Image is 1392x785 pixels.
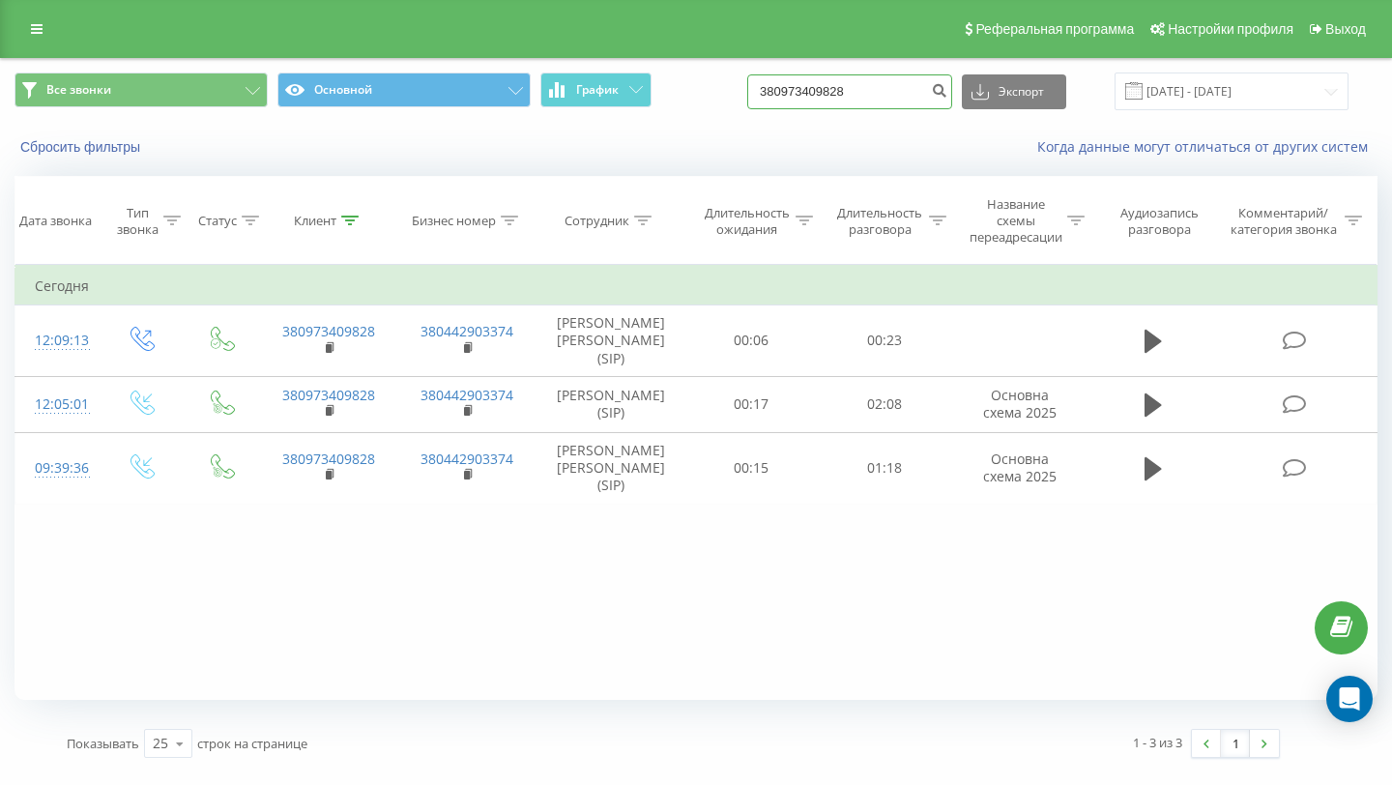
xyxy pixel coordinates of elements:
[703,205,792,238] div: Длительность ожидания
[685,376,819,432] td: 00:17
[540,73,652,107] button: График
[277,73,531,107] button: Основной
[962,74,1066,109] button: Экспорт
[282,322,375,340] a: 380973409828
[835,205,924,238] div: Длительность разговора
[1227,205,1340,238] div: Комментарий/категория звонка
[67,735,139,752] span: Показывать
[117,205,159,238] div: Тип звонка
[153,734,168,753] div: 25
[685,305,819,377] td: 00:06
[412,213,496,229] div: Бизнес номер
[536,376,685,432] td: [PERSON_NAME] (SIP)
[565,213,629,229] div: Сотрудник
[420,450,513,468] a: 380442903374
[1107,205,1212,238] div: Аудиозапись разговора
[747,74,952,109] input: Поиск по номеру
[1325,21,1366,37] span: Выход
[198,213,237,229] div: Статус
[1221,730,1250,757] a: 1
[282,450,375,468] a: 380973409828
[294,213,336,229] div: Клиент
[951,376,1089,432] td: Основна схема 2025
[685,433,819,505] td: 00:15
[536,305,685,377] td: [PERSON_NAME] [PERSON_NAME] (SIP)
[818,305,951,377] td: 00:23
[818,433,951,505] td: 01:18
[975,21,1134,37] span: Реферальная программа
[19,213,92,229] div: Дата звонка
[420,386,513,404] a: 380442903374
[1168,21,1293,37] span: Настройки профиля
[197,735,307,752] span: строк на странице
[1133,733,1182,752] div: 1 - 3 из 3
[969,196,1062,246] div: Название схемы переадресации
[576,83,619,97] span: График
[35,322,81,360] div: 12:09:13
[46,82,111,98] span: Все звонки
[1326,676,1373,722] div: Open Intercom Messenger
[818,376,951,432] td: 02:08
[14,73,268,107] button: Все звонки
[282,386,375,404] a: 380973409828
[15,267,1377,305] td: Сегодня
[951,433,1089,505] td: Основна схема 2025
[420,322,513,340] a: 380442903374
[35,450,81,487] div: 09:39:36
[536,433,685,505] td: [PERSON_NAME] [PERSON_NAME] (SIP)
[35,386,81,423] div: 12:05:01
[14,138,150,156] button: Сбросить фильтры
[1037,137,1377,156] a: Когда данные могут отличаться от других систем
